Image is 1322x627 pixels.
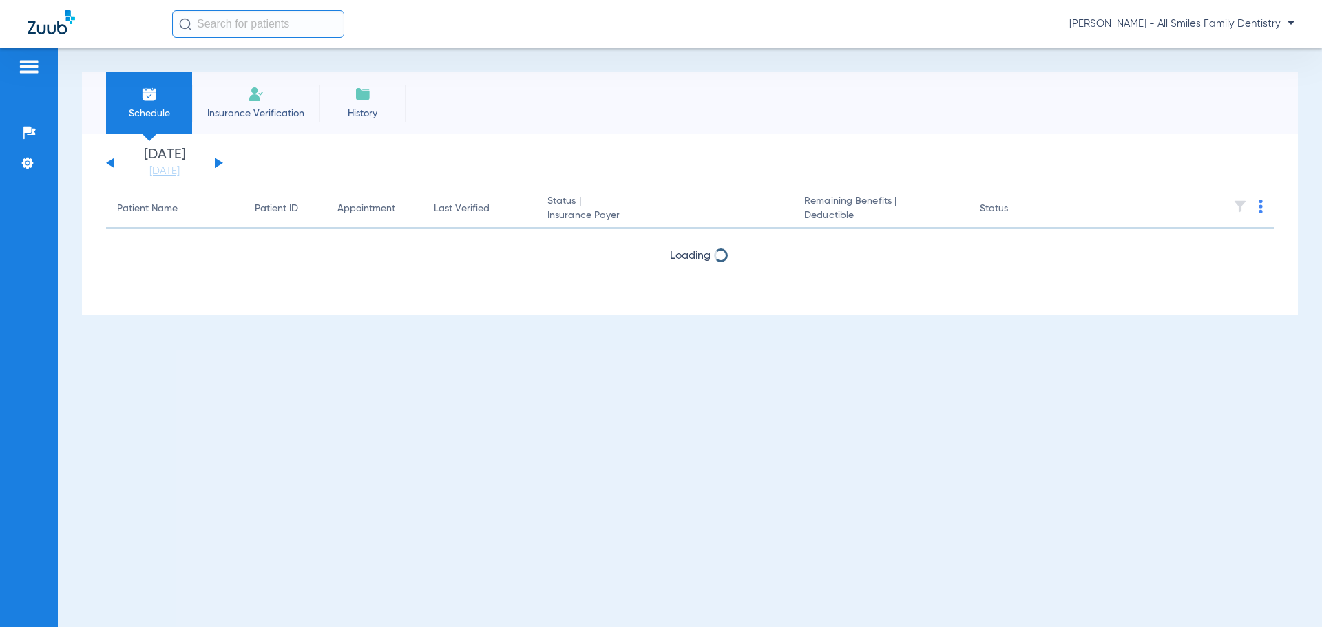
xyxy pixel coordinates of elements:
[202,107,309,120] span: Insurance Verification
[547,209,782,223] span: Insurance Payer
[434,202,525,216] div: Last Verified
[337,202,412,216] div: Appointment
[117,202,233,216] div: Patient Name
[179,18,191,30] img: Search Icon
[248,86,264,103] img: Manual Insurance Verification
[123,148,206,178] li: [DATE]
[123,164,206,178] a: [DATE]
[969,190,1062,229] th: Status
[28,10,75,34] img: Zuub Logo
[255,202,298,216] div: Patient ID
[1259,200,1263,213] img: group-dot-blue.svg
[434,202,490,216] div: Last Verified
[670,251,711,262] span: Loading
[337,202,395,216] div: Appointment
[255,202,315,216] div: Patient ID
[18,59,40,75] img: hamburger-icon
[172,10,344,38] input: Search for patients
[1069,17,1294,31] span: [PERSON_NAME] - All Smiles Family Dentistry
[536,190,793,229] th: Status |
[804,209,957,223] span: Deductible
[355,86,371,103] img: History
[117,202,178,216] div: Patient Name
[793,190,968,229] th: Remaining Benefits |
[141,86,158,103] img: Schedule
[116,107,182,120] span: Schedule
[330,107,395,120] span: History
[1233,200,1247,213] img: filter.svg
